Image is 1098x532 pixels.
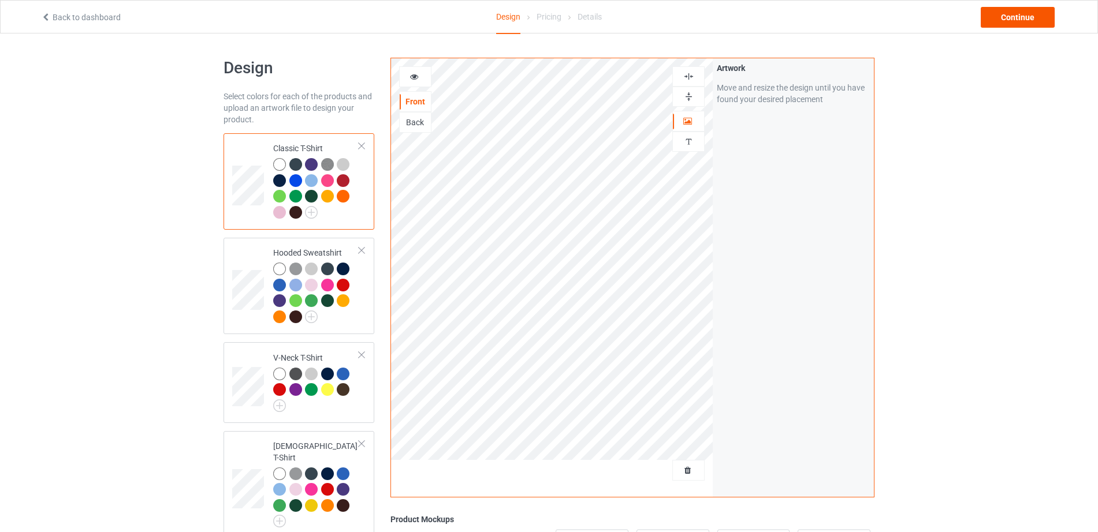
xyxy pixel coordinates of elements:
div: Design [496,1,520,34]
img: svg%3E%0A [683,71,694,82]
div: Classic T-Shirt [273,143,359,218]
div: Artwork [717,62,870,74]
div: Continue [981,7,1055,28]
a: Back to dashboard [41,13,121,22]
img: svg+xml;base64,PD94bWwgdmVyc2lvbj0iMS4wIiBlbmNvZGluZz0iVVRGLTgiPz4KPHN2ZyB3aWR0aD0iMjJweCIgaGVpZ2... [273,399,286,412]
img: svg+xml;base64,PD94bWwgdmVyc2lvbj0iMS4wIiBlbmNvZGluZz0iVVRGLTgiPz4KPHN2ZyB3aWR0aD0iMjJweCIgaGVpZ2... [273,515,286,527]
h1: Design [224,58,374,78]
img: svg%3E%0A [683,136,694,147]
div: Select colors for each of the products and upload an artwork file to design your product. [224,91,374,125]
div: Front [400,96,431,107]
div: Hooded Sweatshirt [224,238,374,334]
img: heather_texture.png [321,158,334,171]
div: Hooded Sweatshirt [273,247,359,322]
div: Pricing [537,1,561,33]
div: Classic T-Shirt [224,133,374,230]
div: [DEMOGRAPHIC_DATA] T-Shirt [273,440,359,524]
img: svg%3E%0A [683,91,694,102]
img: svg+xml;base64,PD94bWwgdmVyc2lvbj0iMS4wIiBlbmNvZGluZz0iVVRGLTgiPz4KPHN2ZyB3aWR0aD0iMjJweCIgaGVpZ2... [305,310,318,323]
div: Details [578,1,602,33]
div: Move and resize the design until you have found your desired placement [717,82,870,105]
div: V-Neck T-Shirt [224,342,374,422]
div: Back [400,117,431,128]
div: Product Mockups [390,514,874,525]
div: V-Neck T-Shirt [273,352,359,408]
img: svg+xml;base64,PD94bWwgdmVyc2lvbj0iMS4wIiBlbmNvZGluZz0iVVRGLTgiPz4KPHN2ZyB3aWR0aD0iMjJweCIgaGVpZ2... [305,206,318,219]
